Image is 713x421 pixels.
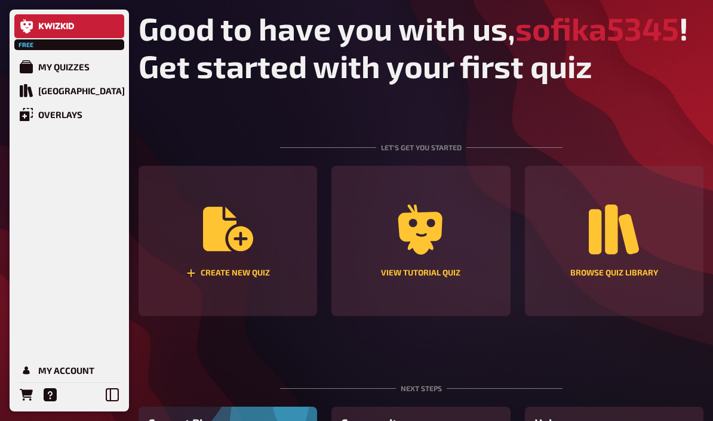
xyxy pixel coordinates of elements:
[139,10,703,85] h1: Good to have you with us, ! Get started with your first quiz
[186,268,270,278] div: Create new quiz
[280,113,563,166] div: Let's get you started
[38,109,82,120] div: Overlays
[38,61,90,72] div: My Quizzes
[14,55,124,79] a: My Quizzes
[331,166,510,316] a: View tutorial quiz
[38,383,62,407] a: Help
[14,358,124,382] a: My Account
[525,166,703,316] a: Browse Quiz Library
[14,383,38,407] a: Orders
[14,79,124,103] a: Quiz Library
[139,166,317,316] button: Create new quiz
[14,103,124,126] a: Overlays
[570,269,658,277] div: Browse Quiz Library
[16,41,37,48] span: Free
[38,365,94,376] div: My Account
[515,10,679,47] span: sofika5345
[38,85,125,96] div: [GEOGRAPHIC_DATA]
[280,354,563,407] div: Next steps
[381,269,460,277] div: View tutorial quiz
